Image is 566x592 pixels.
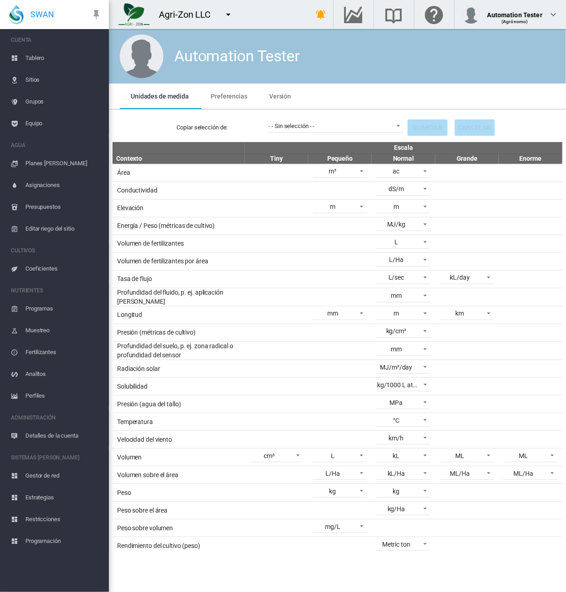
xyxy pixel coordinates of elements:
div: Automation Tester [487,7,542,16]
img: SWAN-Landscape-Logo-Colour-drop.png [9,5,24,24]
span: AGUA [11,138,102,153]
td: Profundidad del fluido, p. ej. aplicación [PERSON_NAME] [113,288,245,306]
md-icon: icon-chevron-down [548,9,559,20]
span: Planes [PERSON_NAME] [25,153,102,174]
md-icon: Haga clic aquí para obtener ayuda [423,9,445,20]
span: Presupuestos [25,196,102,218]
span: Perfiles [25,385,102,407]
div: MJ/kg [387,221,406,228]
div: kL/Ha [388,470,405,477]
div: MPa [390,399,403,406]
td: Elevación [113,199,245,217]
td: Presión (métricas de cultivo) [113,324,245,341]
div: Automation Tester [174,45,300,67]
span: Programas [25,298,102,320]
td: Temperatura [113,413,245,430]
td: Volumen de fertilizantes por área [113,252,245,270]
span: Detalles de la cuenta [25,425,102,447]
span: Sitios [25,69,102,91]
th: Contexto [113,153,245,164]
span: Estrategias [25,487,102,508]
md-icon: icon-menu-down [223,9,234,20]
div: ML/Ha [450,470,470,477]
span: Gestor de red [25,465,102,487]
div: km [456,310,464,317]
span: Coeficientes [25,258,102,280]
th: Pequeño [308,153,372,164]
md-icon: Buscar en la base de conocimientos [383,9,405,20]
div: m [330,203,335,210]
span: Unidades de medida [131,93,189,100]
td: Conductividad [113,182,245,199]
div: L/sec [389,274,404,281]
th: Tiny [245,153,308,164]
td: Profundidad del suelo, p. ej. zona radical o profundidad del sensor [113,341,245,360]
span: Editar riego del sitio [25,218,102,240]
th: Grande [435,153,499,164]
div: km/h [389,434,404,442]
span: SISTEMAS [PERSON_NAME] [11,450,102,465]
label: Copiar selección de: [177,123,268,132]
div: mm [391,345,402,353]
span: Restricciones [25,508,102,530]
span: Grupos [25,91,102,113]
img: 7FicoSLW9yRjj7F2+0uvjPufP+ga39vogPu+G1+wvBtcm3fNv859aGr42DJ5pXiEAAAAAAAAAAAAAAAAAAAAAAAAAAAAAAAAA... [118,3,150,26]
div: ML [455,452,464,459]
td: Velocidad del viento [113,430,245,448]
div: L [331,452,335,459]
span: Analitos [25,363,102,385]
div: °C [393,417,399,424]
th: Normal [372,153,435,164]
td: Longitud [113,306,245,324]
button: Cancelar [455,119,495,136]
td: Peso [113,483,245,501]
img: profile.jpg [462,5,480,24]
span: Preferencias [211,93,247,100]
div: kg/Ha [388,505,405,513]
div: mm [327,310,338,317]
td: Solubilidad [113,377,245,395]
div: Metric ton [382,541,410,548]
button: Guardar [408,119,448,136]
td: Volumen de fertilizantes [113,235,245,252]
div: L/Ha [389,256,404,263]
div: ML [519,452,528,459]
span: (Agrónomo) [502,19,528,24]
div: - - Sin selección - - [269,123,315,129]
span: Tablero [25,47,102,69]
span: NUTRIENTES [11,283,102,298]
div: kg/cm² [386,327,406,335]
div: m [394,203,399,210]
div: m [394,310,399,317]
div: cm³ [264,452,275,459]
div: L [394,238,398,246]
div: kL [393,452,400,459]
div: MJ/m²/day [380,364,412,371]
span: SWAN [30,9,54,20]
md-icon: icon-pin [91,9,102,20]
div: kg [393,488,400,495]
span: Muestreo [25,320,102,341]
td: Volumen [113,448,245,466]
td: Energía / Peso (métricas de cultivo) [113,217,245,235]
th: Enorme [499,153,562,164]
div: m² [329,168,337,175]
div: mm [391,292,402,299]
div: kg/1000 L at 15°C [377,381,428,389]
button: icon-bell-ring [312,5,330,24]
span: CUENTA [11,33,102,47]
span: CULTIVOS [11,243,102,258]
button: icon-menu-down [219,5,237,24]
div: mg/L [325,523,340,530]
md-icon: icon-bell-ring [316,9,327,20]
td: Peso sobre el área [113,501,245,519]
span: Asignaciones [25,174,102,196]
span: Versión [269,93,291,100]
th: Escala [245,142,562,153]
div: kL/day [450,274,469,281]
div: ML/Ha [513,470,533,477]
td: Presión (agua del tallo) [113,395,245,413]
img: male.jpg [120,35,163,78]
div: dS/m [389,185,404,192]
div: L/Ha [325,470,340,477]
